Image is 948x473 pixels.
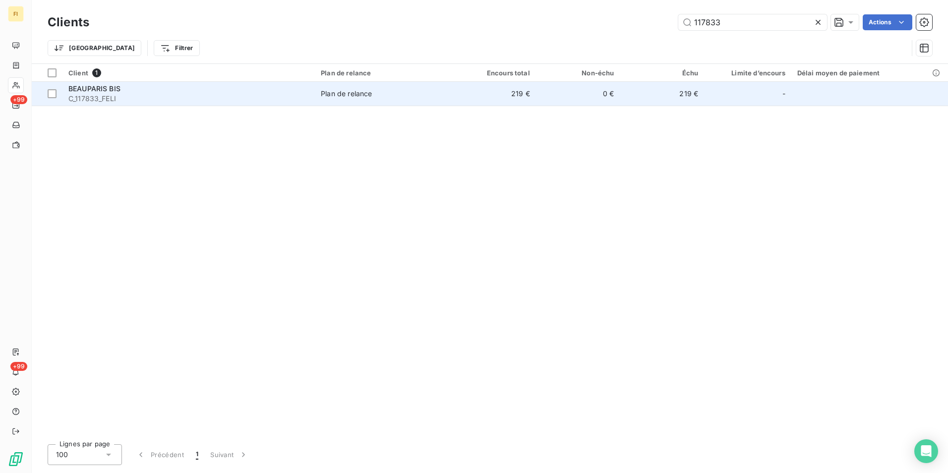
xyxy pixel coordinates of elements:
span: Client [68,69,88,77]
div: Non-échu [542,69,614,77]
button: Filtrer [154,40,199,56]
span: 100 [56,450,68,460]
span: 1 [196,450,198,460]
button: [GEOGRAPHIC_DATA] [48,40,141,56]
div: Délai moyen de paiement [797,69,942,77]
div: Plan de relance [321,89,372,99]
button: Suivant [204,444,254,465]
div: Échu [626,69,698,77]
td: 0 € [536,82,620,106]
span: 1 [92,68,101,77]
button: 1 [190,444,204,465]
img: Logo LeanPay [8,451,24,467]
input: Rechercher [678,14,827,30]
span: BEAUPARIS BIS [68,84,120,93]
div: Encours total [458,69,530,77]
div: FI [8,6,24,22]
td: 219 € [620,82,704,106]
div: Open Intercom Messenger [914,439,938,463]
a: +99 [8,97,23,113]
span: - [782,89,785,99]
div: Plan de relance [321,69,446,77]
span: +99 [10,95,27,104]
button: Actions [863,14,912,30]
h3: Clients [48,13,89,31]
div: Limite d’encours [710,69,785,77]
span: C_117833_FELI [68,94,309,104]
span: +99 [10,362,27,371]
button: Précédent [130,444,190,465]
td: 219 € [452,82,536,106]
